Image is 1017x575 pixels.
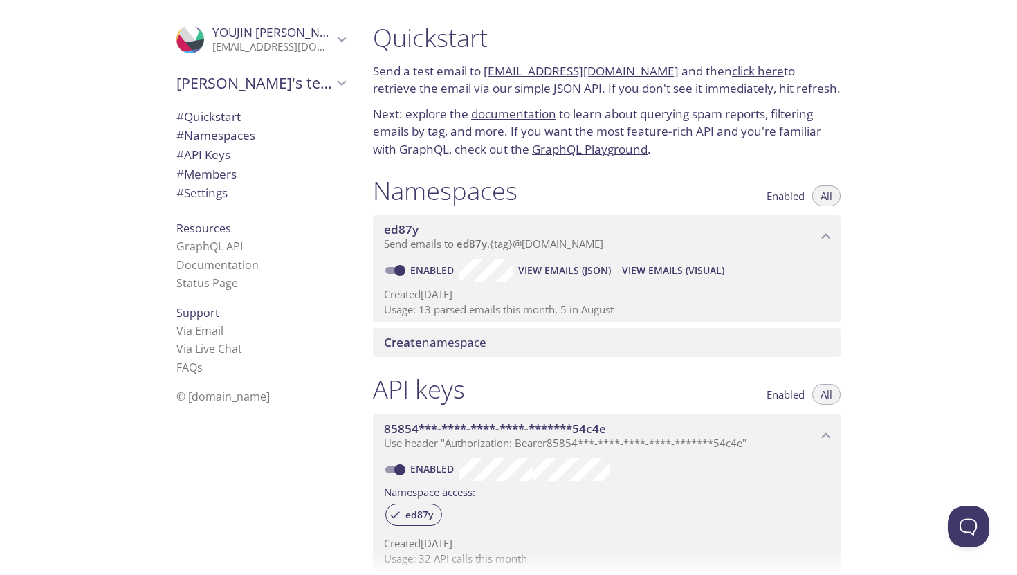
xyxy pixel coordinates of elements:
[384,287,830,302] p: Created [DATE]
[384,334,486,350] span: namespace
[948,506,989,547] iframe: Help Scout Beacon - Open
[373,62,841,98] p: Send a test email to and then to retrieve the email via our simple JSON API. If you don't see it ...
[812,185,841,206] button: All
[373,215,841,258] div: ed87y namespace
[622,262,724,279] span: View Emails (Visual)
[176,147,184,163] span: #
[397,509,441,521] span: ed87y
[471,106,556,122] a: documentation
[176,73,333,93] span: [PERSON_NAME]'s team
[176,389,270,404] span: © [DOMAIN_NAME]
[373,105,841,158] p: Next: explore the to learn about querying spam reports, filtering emails by tag, and more. If you...
[165,126,356,145] div: Namespaces
[732,63,784,79] a: click here
[408,462,459,475] a: Enabled
[176,305,219,320] span: Support
[176,185,228,201] span: Settings
[212,40,333,54] p: [EMAIL_ADDRESS][DOMAIN_NAME]
[812,384,841,405] button: All
[384,302,830,317] p: Usage: 13 parsed emails this month, 5 in August
[176,147,230,163] span: API Keys
[165,145,356,165] div: API Keys
[176,109,241,125] span: Quickstart
[384,221,419,237] span: ed87y
[484,63,679,79] a: [EMAIL_ADDRESS][DOMAIN_NAME]
[176,166,184,182] span: #
[176,221,231,236] span: Resources
[176,127,255,143] span: Namespaces
[165,65,356,101] div: YOUJIN's team
[384,237,603,250] span: Send emails to . {tag} @[DOMAIN_NAME]
[408,264,459,277] a: Enabled
[165,183,356,203] div: Team Settings
[373,374,465,405] h1: API keys
[373,328,841,357] div: Create namespace
[176,257,259,273] a: Documentation
[518,262,611,279] span: View Emails (JSON)
[384,536,830,551] p: Created [DATE]
[176,275,238,291] a: Status Page
[197,360,203,375] span: s
[384,551,830,566] p: Usage: 32 API calls this month
[165,17,356,62] div: YOUJIN LEE
[457,237,487,250] span: ed87y
[176,109,184,125] span: #
[758,384,813,405] button: Enabled
[176,127,184,143] span: #
[616,259,730,282] button: View Emails (Visual)
[212,24,349,40] span: YOUJIN [PERSON_NAME]
[373,175,517,206] h1: Namespaces
[385,504,442,526] div: ed87y
[532,141,648,157] a: GraphQL Playground
[176,341,242,356] a: Via Live Chat
[176,239,243,254] a: GraphQL API
[373,22,841,53] h1: Quickstart
[513,259,616,282] button: View Emails (JSON)
[165,165,356,184] div: Members
[176,360,203,375] a: FAQ
[384,334,422,350] span: Create
[176,323,223,338] a: Via Email
[165,107,356,127] div: Quickstart
[176,185,184,201] span: #
[384,481,475,501] label: Namespace access:
[758,185,813,206] button: Enabled
[176,166,237,182] span: Members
